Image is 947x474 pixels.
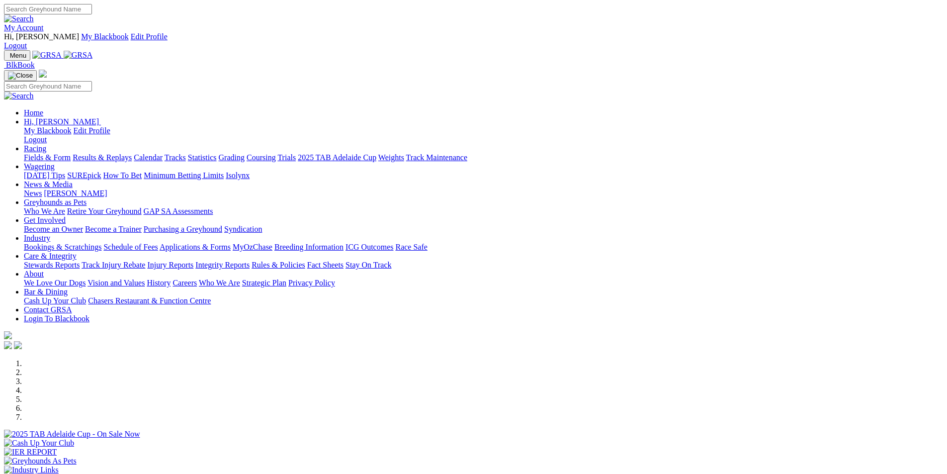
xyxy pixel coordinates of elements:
a: Edit Profile [74,126,110,135]
button: Toggle navigation [4,70,37,81]
a: Isolynx [226,171,250,180]
a: Track Maintenance [406,153,467,162]
a: Statistics [188,153,217,162]
a: Become an Owner [24,225,83,233]
div: News & Media [24,189,943,198]
a: Integrity Reports [195,261,250,269]
a: Retire Your Greyhound [67,207,142,215]
span: Hi, [PERSON_NAME] [4,32,79,41]
a: Industry [24,234,50,242]
a: MyOzChase [233,243,272,251]
a: Schedule of Fees [103,243,158,251]
a: News & Media [24,180,73,189]
a: [PERSON_NAME] [44,189,107,197]
a: Chasers Restaurant & Function Centre [88,296,211,305]
div: Bar & Dining [24,296,943,305]
a: We Love Our Dogs [24,279,86,287]
a: Privacy Policy [288,279,335,287]
a: Trials [277,153,296,162]
a: Wagering [24,162,55,171]
a: Rules & Policies [252,261,305,269]
img: Search [4,14,34,23]
a: Racing [24,144,46,153]
img: Search [4,92,34,100]
a: Who We Are [24,207,65,215]
a: Careers [172,279,197,287]
a: Syndication [224,225,262,233]
a: Strategic Plan [242,279,286,287]
a: Injury Reports [147,261,193,269]
a: Contact GRSA [24,305,72,314]
img: logo-grsa-white.png [4,331,12,339]
a: [DATE] Tips [24,171,65,180]
button: Toggle navigation [4,50,30,61]
span: BlkBook [6,61,35,69]
a: Stay On Track [345,261,391,269]
a: Greyhounds as Pets [24,198,86,206]
img: 2025 TAB Adelaide Cup - On Sale Now [4,430,140,439]
a: My Blackbook [24,126,72,135]
a: GAP SA Assessments [144,207,213,215]
div: Care & Integrity [24,261,943,270]
img: IER REPORT [4,448,57,457]
a: Care & Integrity [24,252,77,260]
a: Stewards Reports [24,261,80,269]
a: Logout [4,41,27,50]
a: Purchasing a Greyhound [144,225,222,233]
a: Logout [24,135,47,144]
a: Coursing [247,153,276,162]
img: GRSA [64,51,93,60]
a: Who We Are [199,279,240,287]
span: Hi, [PERSON_NAME] [24,117,99,126]
a: Weights [378,153,404,162]
a: Edit Profile [131,32,168,41]
a: My Account [4,23,44,32]
a: SUREpick [67,171,101,180]
a: My Blackbook [81,32,129,41]
div: My Account [4,32,943,50]
a: Minimum Betting Limits [144,171,224,180]
img: Cash Up Your Club [4,439,74,448]
img: GRSA [32,51,62,60]
span: Menu [10,52,26,59]
input: Search [4,4,92,14]
a: Race Safe [395,243,427,251]
img: Greyhounds As Pets [4,457,77,466]
a: Vision and Values [87,279,145,287]
a: Applications & Forms [160,243,231,251]
a: Bar & Dining [24,287,68,296]
a: Results & Replays [73,153,132,162]
img: twitter.svg [14,341,22,349]
a: Hi, [PERSON_NAME] [24,117,101,126]
a: How To Bet [103,171,142,180]
a: Cash Up Your Club [24,296,86,305]
a: Fact Sheets [307,261,344,269]
a: 2025 TAB Adelaide Cup [298,153,376,162]
a: Login To Blackbook [24,314,89,323]
a: BlkBook [4,61,35,69]
a: About [24,270,44,278]
a: Become a Trainer [85,225,142,233]
a: Grading [219,153,245,162]
a: Bookings & Scratchings [24,243,101,251]
a: Track Injury Rebate [82,261,145,269]
a: Tracks [165,153,186,162]
div: Greyhounds as Pets [24,207,943,216]
div: Get Involved [24,225,943,234]
img: logo-grsa-white.png [39,70,47,78]
div: Industry [24,243,943,252]
a: Breeding Information [274,243,344,251]
a: History [147,279,171,287]
input: Search [4,81,92,92]
a: Home [24,108,43,117]
img: facebook.svg [4,341,12,349]
div: Racing [24,153,943,162]
div: Wagering [24,171,943,180]
div: About [24,279,943,287]
a: Get Involved [24,216,66,224]
a: Calendar [134,153,163,162]
a: Fields & Form [24,153,71,162]
div: Hi, [PERSON_NAME] [24,126,943,144]
img: Close [8,72,33,80]
a: ICG Outcomes [345,243,393,251]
